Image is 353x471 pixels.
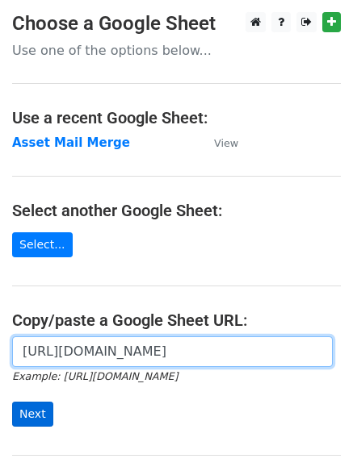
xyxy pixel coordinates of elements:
h4: Copy/paste a Google Sheet URL: [12,311,341,330]
a: Select... [12,232,73,257]
iframe: Chat Widget [272,394,353,471]
a: View [198,135,238,150]
small: View [214,137,238,149]
p: Use one of the options below... [12,42,341,59]
a: Asset Mail Merge [12,135,130,150]
h4: Select another Google Sheet: [12,201,341,220]
input: Next [12,402,53,427]
h4: Use a recent Google Sheet: [12,108,341,127]
h3: Choose a Google Sheet [12,12,341,35]
small: Example: [URL][DOMAIN_NAME] [12,370,178,382]
input: Paste your Google Sheet URL here [12,336,333,367]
